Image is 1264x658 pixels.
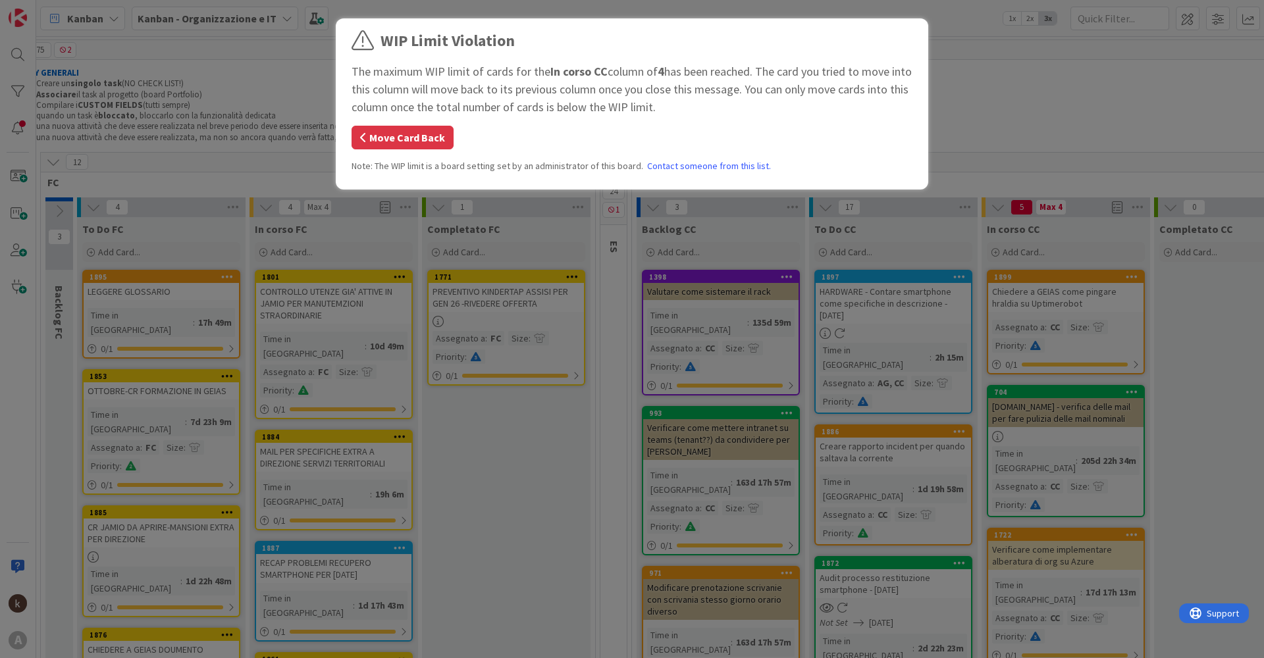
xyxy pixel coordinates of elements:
b: 4 [658,64,664,79]
div: Note: The WIP limit is a board setting set by an administrator of this board. [352,159,912,173]
button: Move Card Back [352,126,454,149]
a: Contact someone from this list. [647,159,771,173]
div: The maximum WIP limit of cards for the column of has been reached. The card you tried to move int... [352,63,912,116]
span: Support [28,2,60,18]
div: WIP Limit Violation [381,29,515,53]
b: In corso CC [550,64,608,79]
